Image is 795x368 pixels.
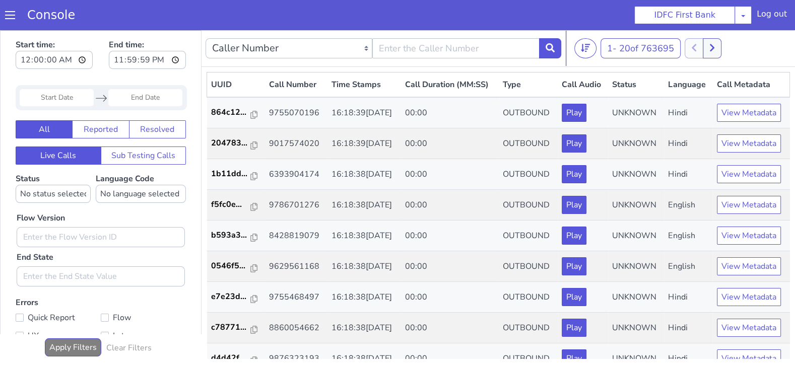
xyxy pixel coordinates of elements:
td: 16:18:39[DATE] [327,98,401,129]
a: 0546f5... [211,230,261,242]
td: OUTBOUND [499,190,558,221]
a: 1b11dd... [211,137,261,150]
td: English [664,221,712,252]
td: 00:00 [401,67,499,98]
td: Hindi [664,313,712,344]
label: End State [17,221,53,233]
label: Quick Report [16,280,101,295]
td: OUTBOUND [499,282,558,313]
td: English [664,160,712,190]
td: 9629561168 [265,221,327,252]
td: 00:00 [401,98,499,129]
button: View Metadata [717,227,781,245]
td: 00:00 [401,252,499,282]
div: Log out [757,8,787,24]
button: Play [562,319,586,337]
button: View Metadata [717,166,781,184]
td: 00:00 [401,129,499,160]
p: 204783... [211,107,251,119]
td: UNKNOWN [608,98,664,129]
button: Play [562,258,586,276]
button: Sub Testing Calls [101,116,186,134]
button: View Metadata [717,73,781,92]
button: Play [562,104,586,122]
td: Hindi [664,129,712,160]
a: c78771... [211,291,261,303]
td: 8860054662 [265,282,327,313]
th: Call Duration (MM:SS) [401,42,499,67]
td: OUTBOUND [499,98,558,129]
button: View Metadata [717,104,781,122]
input: Start time: [16,21,93,39]
td: 16:18:38[DATE] [327,160,401,190]
td: OUTBOUND [499,252,558,282]
th: Call Metadata [713,42,790,67]
button: Reported [72,90,129,108]
th: Language [664,42,712,67]
td: 16:18:38[DATE] [327,252,401,282]
input: Start Date [20,59,94,76]
label: Status [16,143,91,173]
label: UX [16,299,101,313]
th: Status [608,42,664,67]
input: Enter the End State Value [17,236,185,256]
th: Call Audio [558,42,609,67]
input: Enter the Flow Version ID [17,197,185,217]
td: UNKNOWN [608,129,664,160]
input: Enter the Caller Number [372,8,539,28]
td: 00:00 [401,313,499,344]
th: Call Number [265,42,327,67]
label: Start time: [16,6,93,42]
p: c78771... [211,291,251,303]
td: OUTBOUND [499,67,558,98]
label: Flow Version [17,182,65,194]
button: Play [562,196,586,214]
td: 16:18:38[DATE] [327,313,401,344]
td: OUTBOUND [499,129,558,160]
td: 00:00 [401,282,499,313]
td: 00:00 [401,160,499,190]
td: 9755070196 [265,67,327,98]
td: 8428819079 [265,190,327,221]
a: f5fc0e... [211,168,261,180]
th: Type [499,42,558,67]
td: UNKNOWN [608,313,664,344]
p: 864c12... [211,76,251,88]
button: View Metadata [717,135,781,153]
td: OUTBOUND [499,313,558,344]
p: b593a3... [211,199,251,211]
button: Play [562,73,586,92]
button: Play [562,288,586,307]
button: IDFC First Bank [634,6,735,24]
td: English [664,190,712,221]
input: End time: [109,21,186,39]
td: 9755468497 [265,252,327,282]
label: Flow [101,280,186,295]
a: d4d42f... [211,322,261,334]
a: b593a3... [211,199,261,211]
input: End Date [108,59,182,76]
td: 9786701276 [265,160,327,190]
span: 20 of 763695 [619,12,674,24]
button: Play [562,166,586,184]
a: 204783... [211,107,261,119]
td: UNKNOWN [608,67,664,98]
td: 16:18:38[DATE] [327,282,401,313]
a: Console [15,8,87,22]
button: View Metadata [717,196,781,214]
td: 16:18:38[DATE] [327,190,401,221]
td: Hindi [664,252,712,282]
p: f5fc0e... [211,168,251,180]
p: 1b11dd... [211,137,251,150]
button: View Metadata [717,258,781,276]
button: Play [562,227,586,245]
td: 6393904174 [265,129,327,160]
p: 0546f5... [211,230,251,242]
th: UUID [207,42,265,67]
p: e7e23d... [211,260,251,272]
label: End time: [109,6,186,42]
td: Hindi [664,98,712,129]
td: 00:00 [401,221,499,252]
a: e7e23d... [211,260,261,272]
td: 16:18:38[DATE] [327,221,401,252]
